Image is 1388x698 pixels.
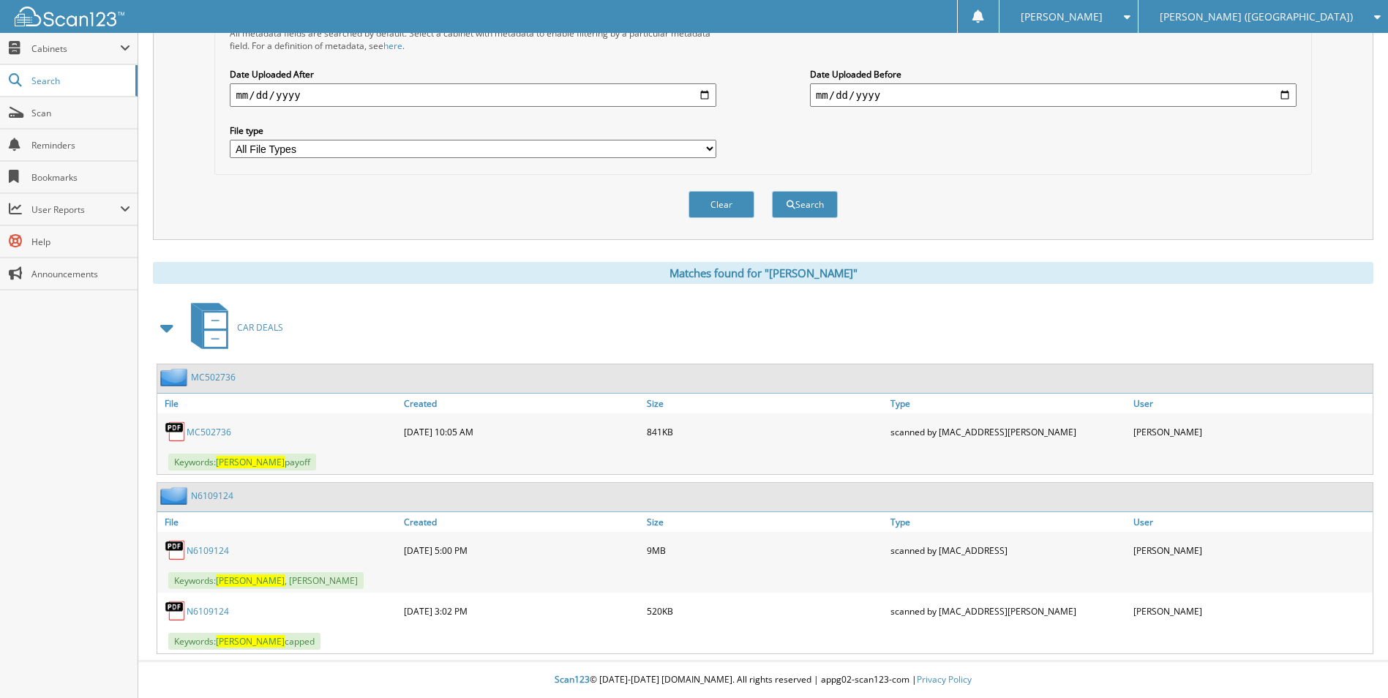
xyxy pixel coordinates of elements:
[810,68,1297,80] label: Date Uploaded Before
[31,171,130,184] span: Bookmarks
[1021,12,1103,21] span: [PERSON_NAME]
[31,203,120,216] span: User Reports
[643,512,886,532] a: Size
[165,421,187,443] img: PDF.png
[1160,12,1353,21] span: [PERSON_NAME] ([GEOGRAPHIC_DATA])
[187,426,231,438] a: MC502736
[400,417,643,446] div: [DATE] 10:05 AM
[643,417,886,446] div: 841KB
[689,191,754,218] button: Clear
[187,605,229,618] a: N6109124
[1130,596,1373,626] div: [PERSON_NAME]
[31,42,120,55] span: Cabinets
[168,454,316,470] span: Keywords: payoff
[31,139,130,151] span: Reminders
[160,487,191,505] img: folder2.png
[400,536,643,565] div: [DATE] 5:00 PM
[138,662,1388,698] div: © [DATE]-[DATE] [DOMAIN_NAME]. All rights reserved | appg02-scan123-com |
[1315,628,1388,698] iframe: Chat Widget
[230,83,716,107] input: start
[400,512,643,532] a: Created
[1130,512,1373,532] a: User
[31,268,130,280] span: Announcements
[400,394,643,413] a: Created
[887,596,1130,626] div: scanned by [MAC_ADDRESS][PERSON_NAME]
[31,236,130,248] span: Help
[230,68,716,80] label: Date Uploaded After
[400,596,643,626] div: [DATE] 3:02 PM
[216,456,285,468] span: [PERSON_NAME]
[168,633,320,650] span: Keywords: capped
[643,596,886,626] div: 520KB
[15,7,124,26] img: scan123-logo-white.svg
[887,394,1130,413] a: Type
[237,321,283,334] span: CAR DEALS
[153,262,1373,284] div: Matches found for "[PERSON_NAME]"
[165,600,187,622] img: PDF.png
[555,673,590,686] span: Scan123
[216,574,285,587] span: [PERSON_NAME]
[1130,417,1373,446] div: [PERSON_NAME]
[230,124,716,137] label: File type
[160,368,191,386] img: folder2.png
[230,27,716,52] div: All metadata fields are searched by default. Select a cabinet with metadata to enable filtering b...
[917,673,972,686] a: Privacy Policy
[1130,394,1373,413] a: User
[168,572,364,589] span: Keywords: , [PERSON_NAME]
[887,536,1130,565] div: scanned by [MAC_ADDRESS]
[165,539,187,561] img: PDF.png
[187,544,229,557] a: N6109124
[31,107,130,119] span: Scan
[887,512,1130,532] a: Type
[191,489,233,502] a: N6109124
[772,191,838,218] button: Search
[31,75,128,87] span: Search
[810,83,1297,107] input: end
[216,635,285,648] span: [PERSON_NAME]
[383,40,402,52] a: here
[887,417,1130,446] div: scanned by [MAC_ADDRESS][PERSON_NAME]
[643,394,886,413] a: Size
[1130,536,1373,565] div: [PERSON_NAME]
[157,512,400,532] a: File
[182,299,283,356] a: CAR DEALS
[191,371,236,383] a: MC502736
[157,394,400,413] a: File
[643,536,886,565] div: 9MB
